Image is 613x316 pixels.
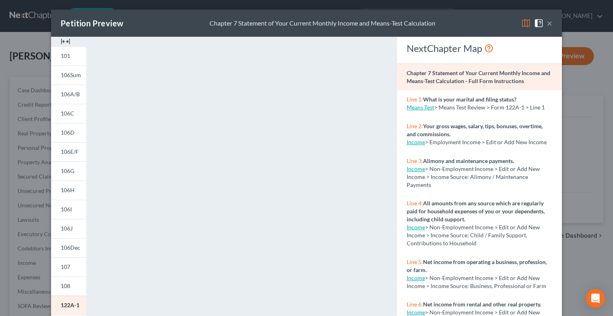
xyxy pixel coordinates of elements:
strong: Alimony and maintenance payments. [423,157,514,164]
a: 106Dec [51,238,86,257]
a: 107 [51,257,86,276]
strong: Your gross wages, salary, tips, bonuses, overtime, and commissions. [407,123,543,137]
span: 106D [61,129,75,136]
a: 106E/F [51,142,86,161]
span: Line 6: [407,301,423,308]
button: × [547,18,552,28]
a: 122A-1 [51,296,86,315]
span: Line 1: [407,96,423,103]
a: 106G [51,161,86,181]
a: Means Test [407,104,434,111]
span: > Non-Employment Income > Edit or Add New Income > Income Source: Child / Family Support, Contrib... [407,224,540,246]
span: Line 4: [407,200,423,207]
strong: All amounts from any source which are regularly paid for household expenses of you or your depend... [407,200,545,223]
div: Petition Preview [61,18,123,29]
span: 106Dec [61,244,80,251]
span: Line 2: [407,123,423,129]
a: Income [407,224,425,231]
img: help-close-5ba153eb36485ed6c1ea00a893f15db1cb9b99d6cae46e1a8edb6c62d00a1a76.svg [534,18,544,28]
span: > Employment Income > Edit or Add New Income [425,139,547,145]
a: Income [407,139,425,145]
strong: Net income from rental and other real property. [423,301,541,308]
span: 101 [61,52,70,59]
span: 107 [61,263,70,270]
span: 108 [61,282,70,289]
strong: What is your marital and filing status? [423,96,516,103]
span: > Means Test Review > Form 122A-1 > Line 1 [434,104,545,111]
span: 106C [61,110,74,117]
img: map-eea8200ae884c6f1103ae1953ef3d486a96c86aabb227e865a55264e3737af1f.svg [521,18,531,28]
a: Income [407,274,425,281]
a: 101 [51,46,86,66]
a: 106D [51,123,86,142]
span: Line 3: [407,157,423,164]
span: 106I [61,206,72,213]
strong: Net income from operating a business, profession, or farm. [407,258,547,273]
a: 106I [51,200,86,219]
span: > Non-Employment Income > Edit or Add New Income > Income Source: Business, Professional or Farm [407,274,546,289]
span: 106G [61,167,74,174]
a: 106H [51,181,86,200]
span: 122A-1 [61,302,79,308]
strong: Chapter 7 Statement of Your Current Monthly Income and Means-Test Calculation - Full Form Instruc... [407,70,550,84]
a: Income [407,165,425,172]
span: 106J [61,225,73,232]
a: Income [407,309,425,316]
img: expand-e0f6d898513216a626fdd78e52531dac95497ffd26381d4c15ee2fc46db09dca.svg [61,37,70,46]
div: Open Intercom Messenger [586,289,605,308]
a: 106J [51,219,86,238]
span: > Non-Employment Income > Edit or Add New Income > Income Source: Alimony / Maintenance Payments [407,165,540,188]
span: 106H [61,187,75,193]
span: 106A/B [61,91,80,97]
a: 106A/B [51,85,86,104]
span: 106E/F [61,148,79,155]
div: NextChapter Map [407,42,552,55]
span: Line 5: [407,258,423,265]
span: 106Sum [61,72,81,78]
div: Chapter 7 Statement of Your Current Monthly Income and Means-Test Calculation [210,19,435,28]
a: 108 [51,276,86,296]
a: 106Sum [51,66,86,85]
a: 106C [51,104,86,123]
